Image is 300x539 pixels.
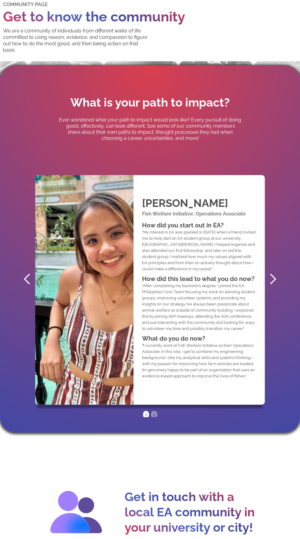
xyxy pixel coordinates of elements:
h2: [PERSON_NAME] [142,197,256,209]
div: Ever wondered what your path to impact would look like? Every pursuit of doing good, effectively,... [58,117,242,141]
div: previous slide [15,141,39,417]
em: " [142,343,143,348]
div: Show slide 1 of 2 [143,411,149,419]
h1: Fish Welfare Initiative, Operations Associate [142,209,256,219]
div: Show slide 2 of 2 [151,411,157,419]
div: Get in touch with a local EA community in your university or city! [125,489,257,535]
h1: What is your path to impact? [70,96,230,109]
div: next slide [261,141,285,417]
div: 1 of 2 [15,141,285,417]
p: I currently work at Fish Welfare Initiative as their Operations Associate. In this role, I get to... [142,342,256,379]
p: "After completing my bachelor’s degree, I joined the EA Philippines Core Team focusing my work on... [142,283,256,332]
h1: How did you start out in EA? [142,222,256,229]
h1: What do you do now? [142,335,256,342]
h1: How did this lead to what you do now? [142,275,256,283]
div: carousel [15,141,285,417]
p: "My interest in EA was sparked in [DATE] when a friend invited me to help start an EA student gro... [142,229,256,272]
